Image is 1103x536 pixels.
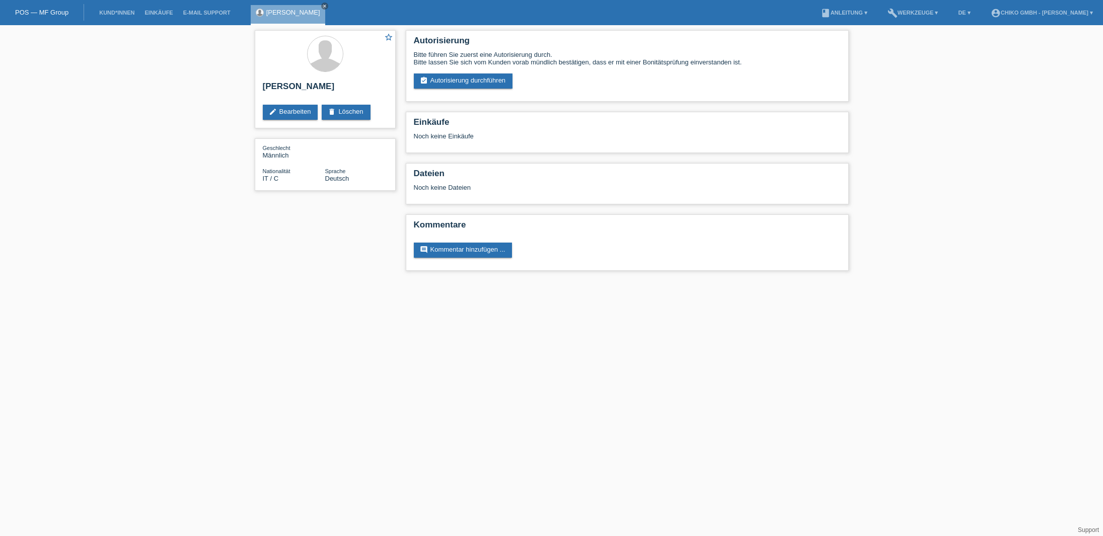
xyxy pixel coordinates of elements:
[15,9,68,16] a: POS — MF Group
[384,33,393,42] i: star_border
[263,168,290,174] span: Nationalität
[263,175,279,182] span: Italien / C / 30.04.2004
[94,10,139,16] a: Kund*innen
[263,144,325,159] div: Männlich
[178,10,236,16] a: E-Mail Support
[953,10,975,16] a: DE ▾
[414,132,841,147] div: Noch keine Einkäufe
[139,10,178,16] a: Einkäufe
[414,220,841,235] h2: Kommentare
[414,73,513,89] a: assignment_turned_inAutorisierung durchführen
[1078,526,1099,533] a: Support
[263,145,290,151] span: Geschlecht
[883,10,943,16] a: buildWerkzeuge ▾
[325,168,346,174] span: Sprache
[816,10,872,16] a: bookAnleitung ▾
[414,184,721,191] div: Noch keine Dateien
[321,3,328,10] a: close
[986,10,1098,16] a: account_circleChiko GmbH - [PERSON_NAME] ▾
[384,33,393,43] a: star_border
[328,108,336,116] i: delete
[325,175,349,182] span: Deutsch
[888,8,898,18] i: build
[414,169,841,184] h2: Dateien
[263,105,318,120] a: editBearbeiten
[269,108,277,116] i: edit
[414,51,841,66] div: Bitte führen Sie zuerst eine Autorisierung durch. Bitte lassen Sie sich vom Kunden vorab mündlich...
[414,117,841,132] h2: Einkäufe
[414,36,841,51] h2: Autorisierung
[322,4,327,9] i: close
[266,9,320,16] a: [PERSON_NAME]
[420,246,428,254] i: comment
[322,105,370,120] a: deleteLöschen
[821,8,831,18] i: book
[414,243,512,258] a: commentKommentar hinzufügen ...
[263,82,388,97] h2: [PERSON_NAME]
[420,76,428,85] i: assignment_turned_in
[991,8,1001,18] i: account_circle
